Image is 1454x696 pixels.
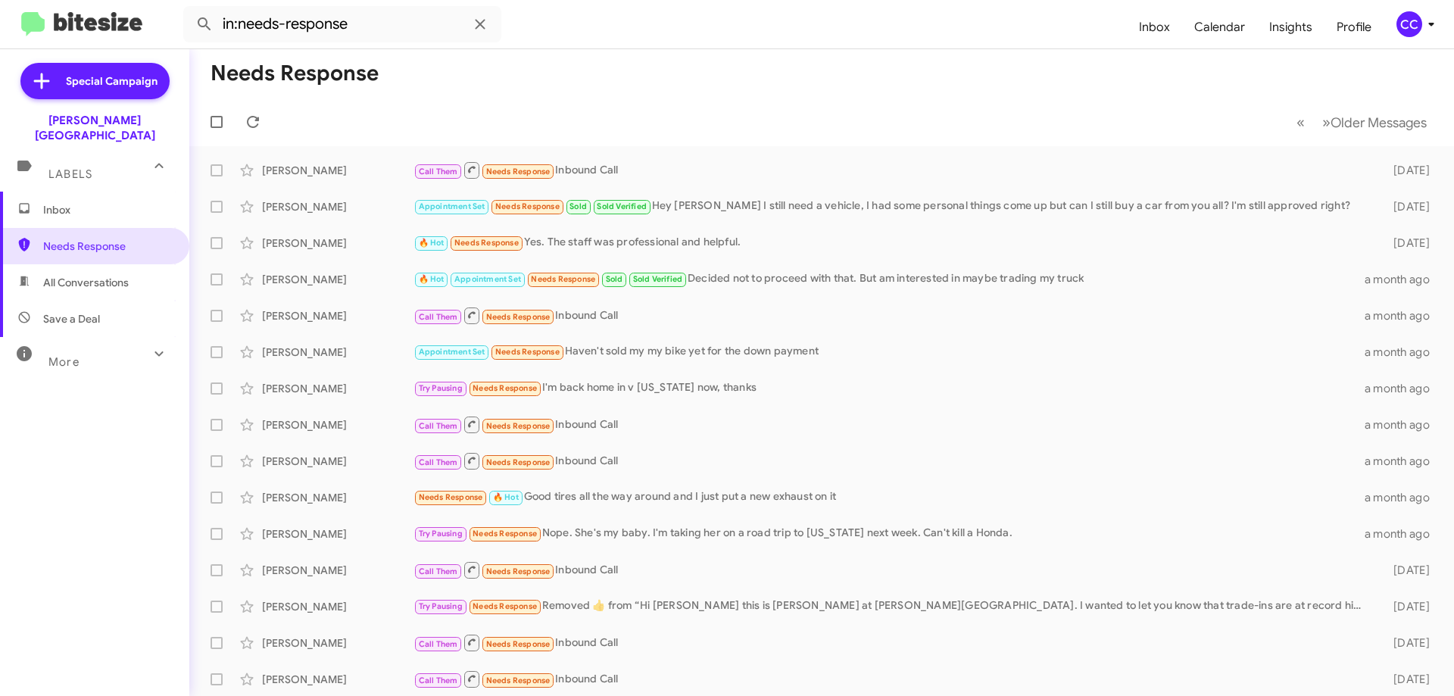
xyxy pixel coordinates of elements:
span: Needs Response [495,201,560,211]
span: Call Them [419,676,458,685]
div: a month ago [1365,272,1442,287]
span: Try Pausing [419,383,463,393]
div: I'm back home in v [US_STATE] now, thanks [413,379,1365,397]
span: More [48,355,80,369]
div: a month ago [1365,308,1442,323]
span: Needs Response [473,529,537,538]
div: CC [1396,11,1422,37]
div: a month ago [1365,345,1442,360]
span: Inbox [43,202,172,217]
div: Inbound Call [413,161,1369,179]
div: [PERSON_NAME] [262,454,413,469]
div: a month ago [1365,454,1442,469]
span: » [1322,113,1331,132]
div: [DATE] [1369,163,1442,178]
div: a month ago [1365,526,1442,542]
span: Labels [48,167,92,181]
span: Try Pausing [419,601,463,611]
button: CC [1384,11,1437,37]
div: a month ago [1365,417,1442,432]
div: [PERSON_NAME] [262,345,413,360]
div: Inbound Call [413,669,1369,688]
div: [DATE] [1369,672,1442,687]
span: Save a Deal [43,311,100,326]
span: Call Them [419,312,458,322]
span: Needs Response [486,676,551,685]
div: [PERSON_NAME] [262,635,413,651]
span: Needs Response [473,383,537,393]
span: Needs Response [486,421,551,431]
div: [PERSON_NAME] [262,236,413,251]
div: [PERSON_NAME] [262,272,413,287]
span: Needs Response [486,639,551,649]
div: [PERSON_NAME] [262,417,413,432]
span: Needs Response [486,457,551,467]
h1: Needs Response [211,61,379,86]
span: Needs Response [486,167,551,176]
a: Insights [1257,5,1325,49]
span: Needs Response [419,492,483,502]
span: Needs Response [531,274,595,284]
div: [DATE] [1369,635,1442,651]
div: [PERSON_NAME] [262,672,413,687]
div: [PERSON_NAME] [262,381,413,396]
div: Nope. She's my baby. I'm taking her on a road trip to [US_STATE] next week. Can't kill a Honda. [413,525,1365,542]
div: Hey [PERSON_NAME] I still need a vehicle, I had some personal things come up but can I still buy ... [413,198,1369,215]
span: Needs Response [486,312,551,322]
span: 🔥 Hot [419,274,445,284]
span: Appointment Set [419,347,485,357]
div: [DATE] [1369,599,1442,614]
a: Inbox [1127,5,1182,49]
div: Removed ‌👍‌ from “ Hi [PERSON_NAME] this is [PERSON_NAME] at [PERSON_NAME][GEOGRAPHIC_DATA]. I wa... [413,598,1369,615]
div: [PERSON_NAME] [262,199,413,214]
div: [DATE] [1369,563,1442,578]
span: Sold Verified [597,201,647,211]
span: Call Them [419,639,458,649]
div: [PERSON_NAME] [262,163,413,178]
span: Call Them [419,457,458,467]
div: [PERSON_NAME] [262,599,413,614]
div: [DATE] [1369,236,1442,251]
span: Needs Response [43,239,172,254]
span: Needs Response [495,347,560,357]
div: Yes. The staff was professional and helpful. [413,234,1369,251]
div: [PERSON_NAME] [262,308,413,323]
span: Needs Response [473,601,537,611]
div: Haven't sold my my bike yet for the down payment [413,343,1365,360]
nav: Page navigation example [1288,107,1436,138]
div: Inbound Call [413,415,1365,434]
span: Appointment Set [419,201,485,211]
a: Profile [1325,5,1384,49]
button: Previous [1287,107,1314,138]
input: Search [183,6,501,42]
div: Inbound Call [413,306,1365,325]
span: All Conversations [43,275,129,290]
div: [PERSON_NAME] [262,563,413,578]
div: Inbound Call [413,451,1365,470]
button: Next [1313,107,1436,138]
span: Needs Response [454,238,519,248]
span: Call Them [419,566,458,576]
div: Inbound Call [413,560,1369,579]
div: [PERSON_NAME] [262,526,413,542]
a: Special Campaign [20,63,170,99]
span: Sold [569,201,587,211]
div: Good tires all the way around and I just put a new exhaust on it [413,488,1365,506]
span: Sold [606,274,623,284]
div: Inbound Call [413,633,1369,652]
span: Special Campaign [66,73,158,89]
span: Older Messages [1331,114,1427,131]
div: [PERSON_NAME] [262,490,413,505]
span: « [1296,113,1305,132]
div: [DATE] [1369,199,1442,214]
span: Appointment Set [454,274,521,284]
span: Sold Verified [633,274,683,284]
div: a month ago [1365,490,1442,505]
a: Calendar [1182,5,1257,49]
div: Decided not to proceed with that. But am interested in maybe trading my truck [413,270,1365,288]
div: a month ago [1365,381,1442,396]
span: 🔥 Hot [493,492,519,502]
